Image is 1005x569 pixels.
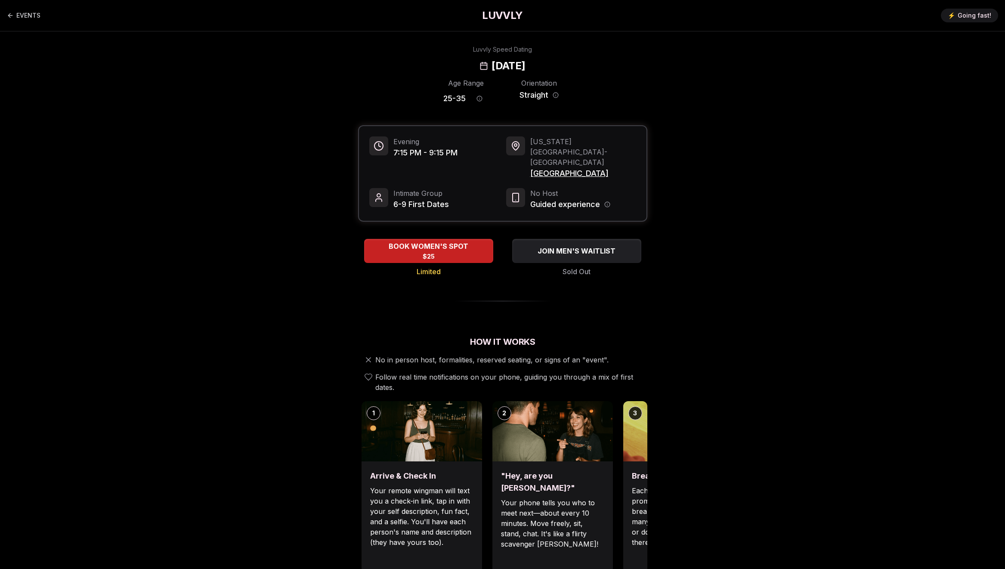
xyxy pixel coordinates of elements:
img: "Hey, are you Max?" [492,401,613,461]
div: 3 [628,406,642,420]
span: 7:15 PM - 9:15 PM [393,147,458,159]
span: 6-9 First Dates [393,198,449,210]
span: [US_STATE][GEOGRAPHIC_DATA] - [GEOGRAPHIC_DATA] [530,136,636,167]
h2: How It Works [358,336,647,348]
span: Sold Out [563,266,591,277]
h3: Break the ice with prompts [632,470,735,482]
span: Evening [393,136,458,147]
span: Limited [417,266,441,277]
a: LUVVLY [482,9,523,22]
button: Host information [604,201,610,207]
div: 2 [498,406,511,420]
span: Straight [520,89,548,101]
div: 1 [367,406,380,420]
h2: [DATE] [492,59,525,73]
button: BOOK WOMEN'S SPOT - Limited [364,239,493,263]
span: Guided experience [530,198,600,210]
span: $25 [423,252,435,261]
button: JOIN MEN'S WAITLIST - Sold Out [512,239,641,263]
div: Age Range [443,78,489,88]
span: [GEOGRAPHIC_DATA] [530,167,636,179]
span: BOOK WOMEN'S SPOT [387,241,470,251]
p: Your phone tells you who to meet next—about every 10 minutes. Move freely, sit, stand, chat. It's... [501,498,604,549]
span: 25 - 35 [443,93,466,105]
h3: "Hey, are you [PERSON_NAME]?" [501,470,604,494]
button: Age range information [470,89,489,108]
span: Follow real time notifications on your phone, guiding you through a mix of first dates. [375,372,644,393]
div: Luvvly Speed Dating [473,45,532,54]
img: Break the ice with prompts [623,401,744,461]
button: Orientation information [553,92,559,98]
a: Back to events [7,7,40,24]
img: Arrive & Check In [362,401,482,461]
span: Intimate Group [393,188,449,198]
div: Orientation [516,78,562,88]
span: No Host [530,188,610,198]
h3: Arrive & Check In [370,470,473,482]
span: No in person host, formalities, reserved seating, or signs of an "event". [375,355,609,365]
p: Each date will have new convo prompts on screen to help break the ice. Cycle through as many as y... [632,486,735,547]
span: JOIN MEN'S WAITLIST [536,246,617,256]
span: ⚡️ [948,11,955,20]
p: Your remote wingman will text you a check-in link, tap in with your self description, fun fact, a... [370,486,473,547]
span: Going fast! [958,11,991,20]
